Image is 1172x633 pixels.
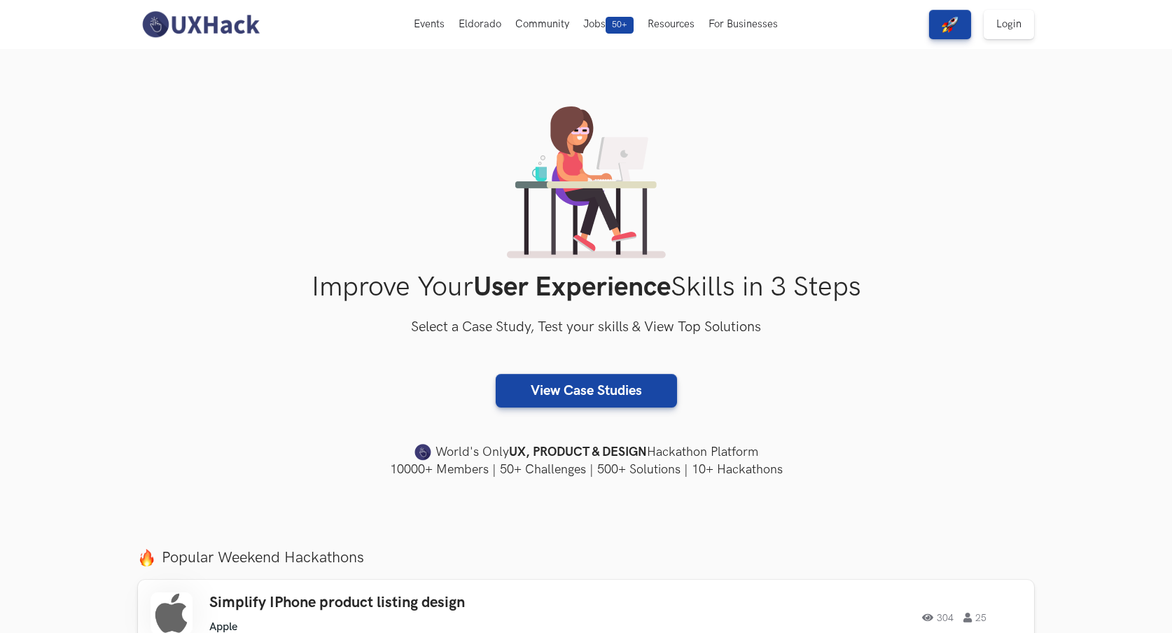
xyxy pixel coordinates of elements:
[209,594,607,612] h3: Simplify IPhone product listing design
[984,10,1034,39] a: Login
[138,461,1034,478] h4: 10000+ Members | 50+ Challenges | 500+ Solutions | 10+ Hackathons
[138,548,1034,567] label: Popular Weekend Hackathons
[507,106,666,258] img: lady working on laptop
[138,443,1034,462] h4: World's Only Hackathon Platform
[414,443,431,461] img: uxhack-favicon-image.png
[473,271,671,304] strong: User Experience
[942,16,958,33] img: rocket
[509,443,647,462] strong: UX, PRODUCT & DESIGN
[138,549,155,566] img: fire.png
[138,10,263,39] img: UXHack-logo.png
[138,316,1034,339] h3: Select a Case Study, Test your skills & View Top Solutions
[606,17,634,34] span: 50+
[496,374,677,408] a: View Case Studies
[138,271,1034,304] h1: Improve Your Skills in 3 Steps
[922,613,954,622] span: 304
[963,613,986,622] span: 25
